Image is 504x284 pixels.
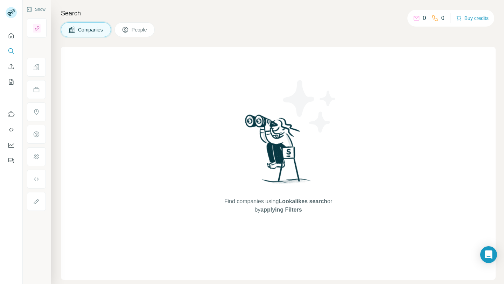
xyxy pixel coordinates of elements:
h4: Search [61,8,496,18]
span: Lookalikes search [279,198,327,204]
span: People [132,26,148,33]
img: Surfe Illustration - Stars [278,75,341,138]
button: Show [22,4,50,15]
button: Enrich CSV [6,60,17,73]
span: Find companies using or by [222,197,334,214]
img: Surfe Illustration - Woman searching with binoculars [242,113,315,191]
button: Quick start [6,29,17,42]
button: Dashboard [6,139,17,151]
button: Search [6,45,17,57]
span: applying Filters [260,207,302,213]
button: Feedback [6,154,17,167]
p: 0 [423,14,426,22]
span: Companies [78,26,104,33]
button: Use Surfe API [6,123,17,136]
button: My lists [6,76,17,88]
button: Use Surfe on LinkedIn [6,108,17,121]
div: Open Intercom Messenger [480,246,497,263]
p: 0 [441,14,444,22]
button: Buy credits [456,13,489,23]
